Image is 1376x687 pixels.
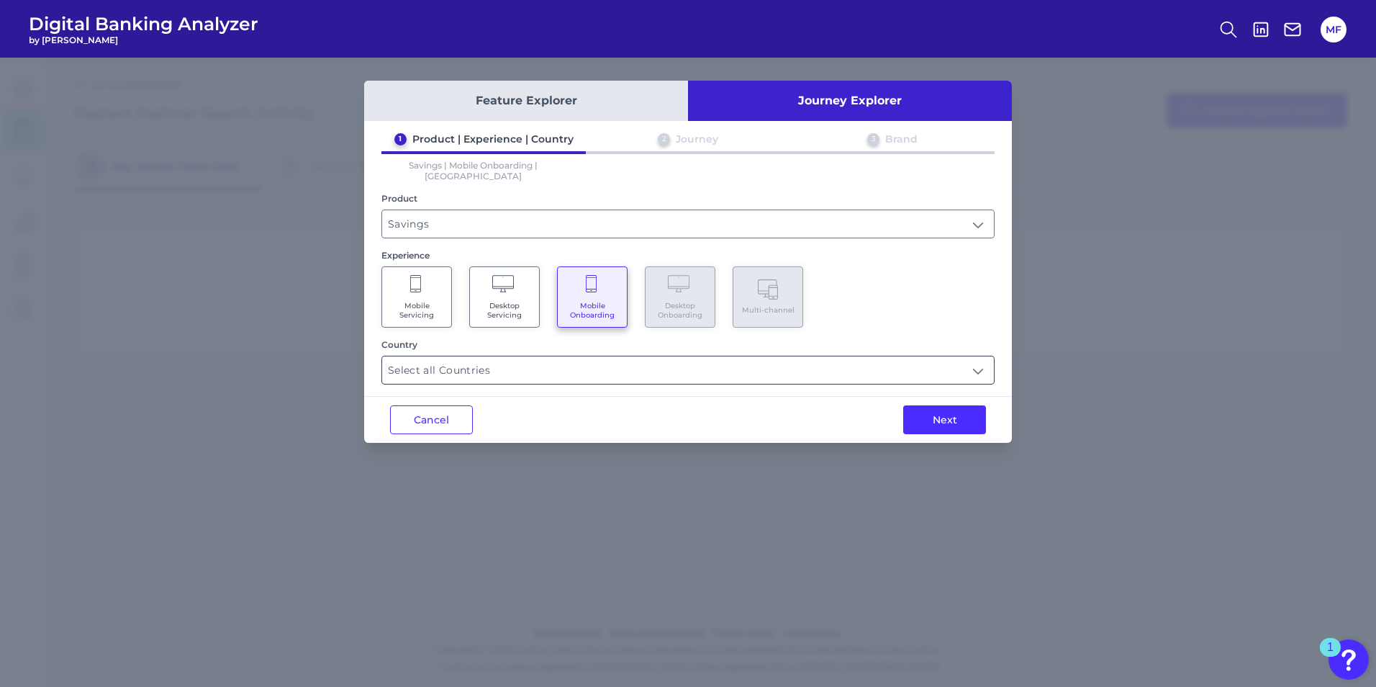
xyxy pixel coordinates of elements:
[653,301,707,320] span: Desktop Onboarding
[394,133,407,145] div: 1
[381,266,452,328] button: Mobile Servicing
[381,160,566,181] p: Savings | Mobile Onboarding | [GEOGRAPHIC_DATA]
[469,266,540,328] button: Desktop Servicing
[676,133,718,145] div: Journey
[364,81,688,121] button: Feature Explorer
[381,250,995,261] div: Experience
[390,405,473,434] button: Cancel
[29,35,258,45] span: by [PERSON_NAME]
[1327,647,1334,666] div: 1
[742,305,795,315] span: Multi-channel
[29,13,258,35] span: Digital Banking Analyzer
[1329,639,1369,680] button: Open Resource Center, 1 new notification
[903,405,986,434] button: Next
[412,133,574,145] div: Product | Experience | Country
[658,133,670,145] div: 2
[389,301,444,320] span: Mobile Servicing
[381,339,995,350] div: Country
[688,81,1012,121] button: Journey Explorer
[645,266,715,328] button: Desktop Onboarding
[565,301,620,320] span: Mobile Onboarding
[381,193,995,204] div: Product
[557,266,628,328] button: Mobile Onboarding
[477,301,532,320] span: Desktop Servicing
[885,133,918,145] div: Brand
[1321,17,1346,42] button: MF
[733,266,803,328] button: Multi-channel
[867,133,879,145] div: 3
